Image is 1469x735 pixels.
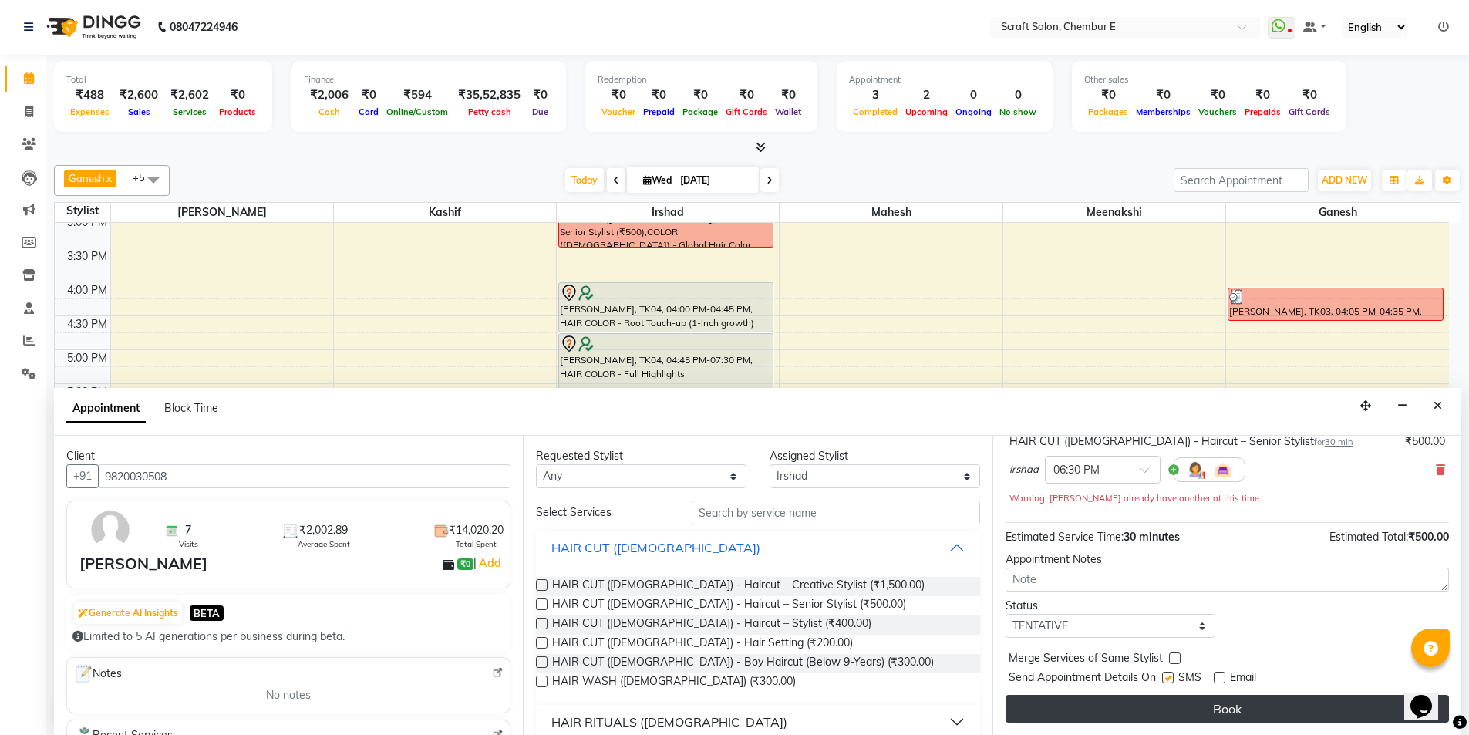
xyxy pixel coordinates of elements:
img: avatar [88,507,133,552]
span: Total Spent [456,538,497,550]
input: 2025-09-03 [676,169,753,192]
button: ADD NEW [1318,170,1371,191]
small: for [1314,437,1353,447]
span: No show [996,106,1040,117]
span: Appointment [66,395,146,423]
span: Services [169,106,211,117]
span: Online/Custom [382,106,452,117]
div: [PERSON_NAME], TK03, 04:05 PM-04:35 PM, HAIR CUT ([DEMOGRAPHIC_DATA]) - Haircut – Senior Stylist ... [1228,288,1443,320]
div: ₹0 [1194,86,1241,104]
div: [PERSON_NAME], TK04, 04:00 PM-04:45 PM, HAIR COLOR - Root Touch-up (1-inch growth) [559,283,773,332]
span: | [473,554,504,572]
div: ₹0 [639,86,679,104]
div: Requested Stylist [536,448,746,464]
span: 7 [185,522,191,538]
span: Expenses [66,106,113,117]
div: 3:30 PM [64,248,110,265]
div: ₹594 [382,86,452,104]
div: ₹0 [1084,86,1132,104]
div: ₹0 [771,86,805,104]
span: Sales [124,106,154,117]
span: HAIR WASH ([DEMOGRAPHIC_DATA]) (₹300.00) [552,673,796,693]
a: Add [477,554,504,572]
div: ₹488 [66,86,113,104]
div: HAIR RITUALS ([DEMOGRAPHIC_DATA]) [551,713,787,731]
div: ₹0 [1285,86,1334,104]
div: ₹2,602 [164,86,215,104]
span: Ongoing [952,106,996,117]
div: ₹0 [355,86,382,104]
button: Close [1427,394,1449,418]
div: ₹0 [215,86,260,104]
div: Total [66,73,260,86]
span: Prepaids [1241,106,1285,117]
div: Other sales [1084,73,1334,86]
span: 30 min [1325,437,1353,447]
img: logo [39,5,145,49]
div: 3 [849,86,901,104]
span: Gift Cards [1285,106,1334,117]
span: HAIR CUT ([DEMOGRAPHIC_DATA]) - Haircut – Senior Stylist (₹500.00) [552,596,906,615]
span: HAIR CUT ([DEMOGRAPHIC_DATA]) - Haircut – Creative Stylist (₹1,500.00) [552,577,925,596]
span: Visits [179,538,198,550]
small: Warning: [PERSON_NAME] already have another at this time. [1009,493,1262,504]
span: Card [355,106,382,117]
span: Vouchers [1194,106,1241,117]
div: ₹2,600 [113,86,164,104]
span: Memberships [1132,106,1194,117]
span: HAIR CUT ([DEMOGRAPHIC_DATA]) - Hair Setting (₹200.00) [552,635,853,654]
div: Stylist [55,203,110,219]
div: ₹0 [1132,86,1194,104]
span: No notes [266,687,311,703]
span: Irshad [1009,462,1039,477]
div: ₹2,006 [304,86,355,104]
a: x [105,172,112,184]
span: Meenakshi [1003,203,1225,222]
span: HAIR CUT ([DEMOGRAPHIC_DATA]) - Haircut – Stylist (₹400.00) [552,615,871,635]
div: Limited to 5 AI generations per business during beta. [72,629,504,645]
div: ₹0 [1241,86,1285,104]
div: Select Services [524,504,680,521]
span: Due [528,106,552,117]
span: Cash [315,106,344,117]
span: ADD NEW [1322,174,1367,186]
div: ₹0 [679,86,722,104]
span: Kashif [334,203,556,222]
span: Ganesh [1226,203,1449,222]
span: Ganesh [69,172,105,184]
div: Redemption [598,73,805,86]
div: Assigned Stylist [770,448,980,464]
div: 2 [901,86,952,104]
div: 4:30 PM [64,316,110,332]
span: ₹0 [457,558,473,571]
span: Gift Cards [722,106,771,117]
div: ₹0 [722,86,771,104]
div: HAIR CUT ([DEMOGRAPHIC_DATA]) - Haircut – Senior Stylist [1009,433,1353,450]
span: 30 minutes [1124,530,1180,544]
span: [PERSON_NAME] [111,203,333,222]
div: HAIR CUT ([DEMOGRAPHIC_DATA]) [551,538,760,557]
span: Block Time [164,401,218,415]
img: Interior.png [1214,460,1232,479]
span: ₹2,002.89 [299,522,348,538]
button: Book [1006,695,1449,723]
span: Estimated Service Time: [1006,530,1124,544]
div: Finance [304,73,554,86]
div: 5:30 PM [64,384,110,400]
span: Wed [639,174,676,186]
span: Wallet [771,106,805,117]
div: ₹35,52,835 [452,86,527,104]
span: Upcoming [901,106,952,117]
span: Completed [849,106,901,117]
span: BETA [190,605,224,620]
span: Voucher [598,106,639,117]
input: Search Appointment [1174,168,1309,192]
div: 5:00 PM [64,350,110,366]
div: 4:00 PM [64,282,110,298]
span: Packages [1084,106,1132,117]
button: Generate AI Insights [74,602,182,624]
b: 08047224946 [170,5,238,49]
span: Email [1230,669,1256,689]
div: Appointment [849,73,1040,86]
span: Mahesh [780,203,1002,222]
